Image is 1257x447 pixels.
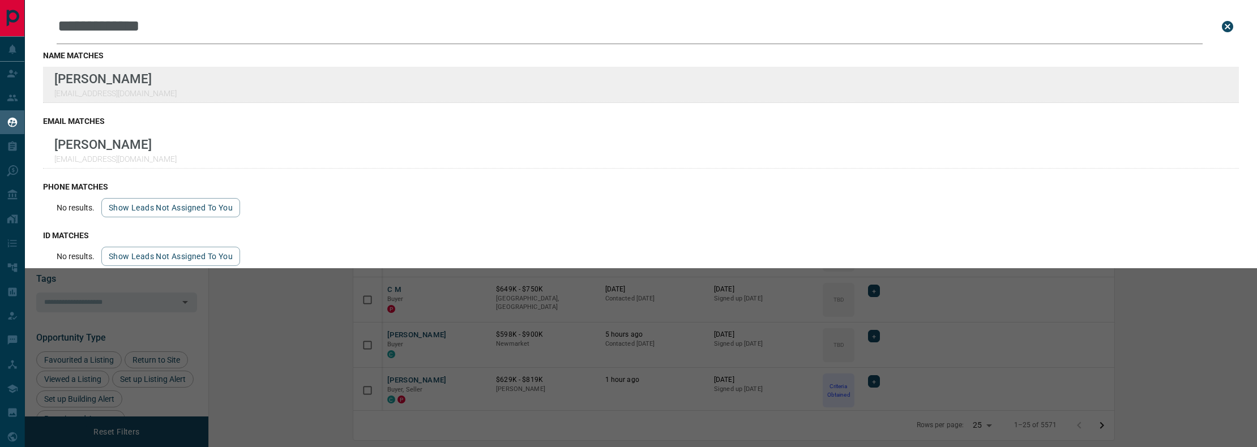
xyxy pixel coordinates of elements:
p: [PERSON_NAME] [54,137,177,152]
button: show leads not assigned to you [101,198,240,217]
p: No results. [57,252,95,261]
h3: email matches [43,117,1239,126]
h3: name matches [43,51,1239,60]
h3: phone matches [43,182,1239,191]
p: No results. [57,203,95,212]
p: [EMAIL_ADDRESS][DOMAIN_NAME] [54,154,177,164]
p: [EMAIL_ADDRESS][DOMAIN_NAME] [54,89,177,98]
button: show leads not assigned to you [101,247,240,266]
p: [PERSON_NAME] [54,71,177,86]
h3: id matches [43,231,1239,240]
button: close search bar [1216,15,1239,38]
